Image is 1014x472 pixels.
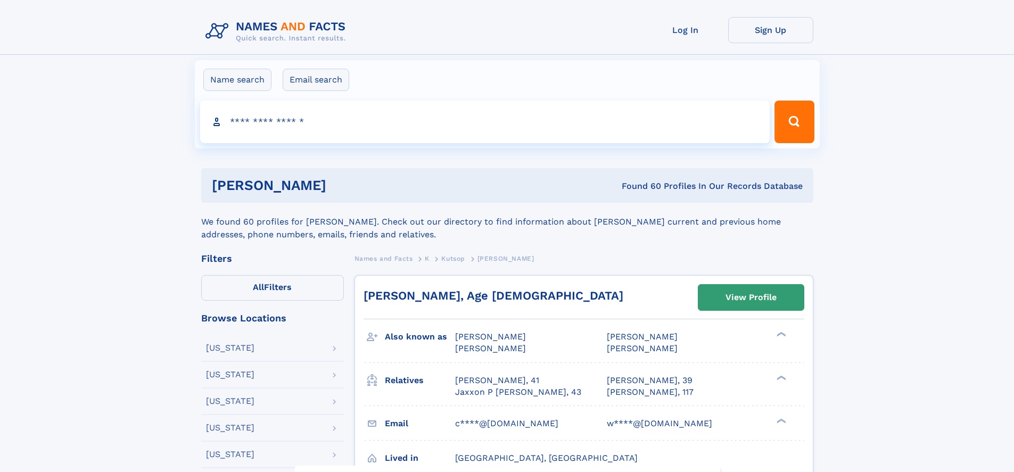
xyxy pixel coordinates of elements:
[477,255,534,262] span: [PERSON_NAME]
[607,386,694,398] a: [PERSON_NAME], 117
[726,285,777,310] div: View Profile
[455,386,581,398] a: Jaxxon P [PERSON_NAME], 43
[774,101,814,143] button: Search Button
[774,374,787,381] div: ❯
[283,69,349,91] label: Email search
[385,371,455,390] h3: Relatives
[212,179,474,192] h1: [PERSON_NAME]
[364,289,623,302] a: [PERSON_NAME], Age [DEMOGRAPHIC_DATA]
[698,285,804,310] a: View Profile
[774,331,787,338] div: ❯
[474,180,803,192] div: Found 60 Profiles In Our Records Database
[643,17,728,43] a: Log In
[607,332,678,342] span: [PERSON_NAME]
[201,313,344,323] div: Browse Locations
[441,255,465,262] span: Kutsop
[385,449,455,467] h3: Lived in
[774,417,787,424] div: ❯
[203,69,271,91] label: Name search
[607,343,678,353] span: [PERSON_NAME]
[455,343,526,353] span: [PERSON_NAME]
[385,328,455,346] h3: Also known as
[425,255,430,262] span: K
[441,252,465,265] a: Kutsop
[206,344,254,352] div: [US_STATE]
[206,424,254,432] div: [US_STATE]
[201,203,813,241] div: We found 60 profiles for [PERSON_NAME]. Check out our directory to find information about [PERSON...
[200,101,770,143] input: search input
[355,252,413,265] a: Names and Facts
[425,252,430,265] a: K
[206,397,254,405] div: [US_STATE]
[607,375,693,386] a: [PERSON_NAME], 39
[455,453,638,463] span: [GEOGRAPHIC_DATA], [GEOGRAPHIC_DATA]
[455,375,539,386] a: [PERSON_NAME], 41
[253,282,264,292] span: All
[455,332,526,342] span: [PERSON_NAME]
[201,17,355,46] img: Logo Names and Facts
[201,275,344,301] label: Filters
[385,415,455,433] h3: Email
[206,450,254,459] div: [US_STATE]
[206,370,254,379] div: [US_STATE]
[728,17,813,43] a: Sign Up
[201,254,344,263] div: Filters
